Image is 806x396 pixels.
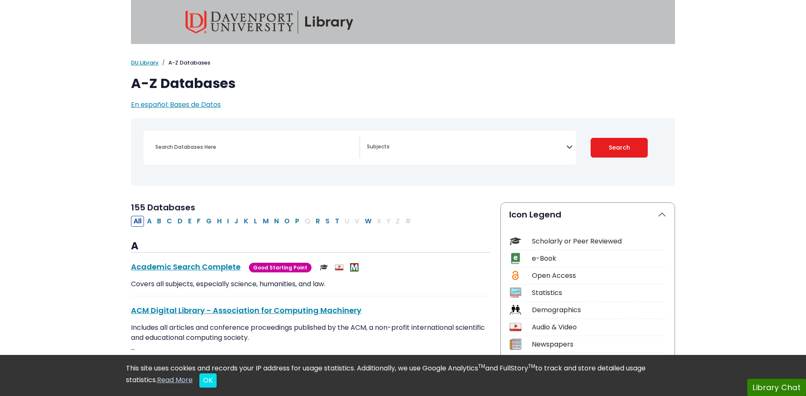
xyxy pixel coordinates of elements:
[272,216,281,227] button: Filter Results N
[332,216,342,227] button: Filter Results T
[362,216,374,227] button: Filter Results W
[131,261,241,272] a: Academic Search Complete
[532,254,666,264] div: e-Book
[131,216,414,225] div: Alpha-list to filter by first letter of database name
[131,100,221,109] a: En español: Bases de Datos
[323,216,332,227] button: Filter Results S
[131,240,490,253] h3: A
[131,59,675,67] nav: breadcrumb
[532,322,666,332] div: Audio & Video
[528,362,535,370] sup: TM
[175,216,185,227] button: Filter Results D
[194,216,203,227] button: Filter Results F
[157,375,193,385] a: Read More
[131,202,195,213] span: 155 Databases
[510,287,521,298] img: Icon Statistics
[159,59,210,67] li: A-Z Databases
[260,216,271,227] button: Filter Results M
[532,288,666,298] div: Statistics
[251,216,260,227] button: Filter Results L
[144,216,154,227] button: Filter Results A
[131,323,490,353] p: Includes all articles and conference proceedings published by the ACM, a non-profit international...
[249,263,311,272] span: Good Starting Point
[186,216,194,227] button: Filter Results E
[131,118,675,186] nav: Search filters
[532,339,666,349] div: Newspapers
[131,75,675,91] h1: A-Z Databases
[532,236,666,246] div: Scholarly or Peer Reviewed
[501,203,675,226] button: Icon Legend
[747,379,806,396] button: Library Chat
[313,216,322,227] button: Filter Results R
[532,271,666,281] div: Open Access
[532,305,666,315] div: Demographics
[150,141,359,153] input: Search database by title or keyword
[131,216,144,227] button: All
[186,10,353,34] img: Davenport University Library
[241,216,251,227] button: Filter Results K
[510,321,521,333] img: Icon Audio & Video
[510,270,521,281] img: Icon Open Access
[510,304,521,316] img: Icon Demographics
[510,253,521,264] img: Icon e-Book
[335,263,343,272] img: Audio & Video
[478,362,485,370] sup: TM
[164,216,175,227] button: Filter Results C
[199,373,217,388] button: Close
[510,339,521,350] img: Icon Newspapers
[320,263,328,272] img: Scholarly or Peer Reviewed
[591,138,648,158] button: Submit for Search Results
[367,144,566,151] textarea: Search
[154,216,164,227] button: Filter Results B
[282,216,292,227] button: Filter Results O
[131,305,361,316] a: ACM Digital Library - Association for Computing Machinery
[131,59,159,67] a: DU Library
[225,216,231,227] button: Filter Results I
[131,279,490,289] p: Covers all subjects, especially science, humanities, and law.
[510,236,521,247] img: Icon Scholarly or Peer Reviewed
[215,216,224,227] button: Filter Results H
[293,216,302,227] button: Filter Results P
[232,216,241,227] button: Filter Results J
[126,363,680,388] div: This site uses cookies and records your IP address for usage statistics. Additionally, we use Goo...
[204,216,214,227] button: Filter Results G
[350,263,359,272] img: MeL (Michigan electronic Library)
